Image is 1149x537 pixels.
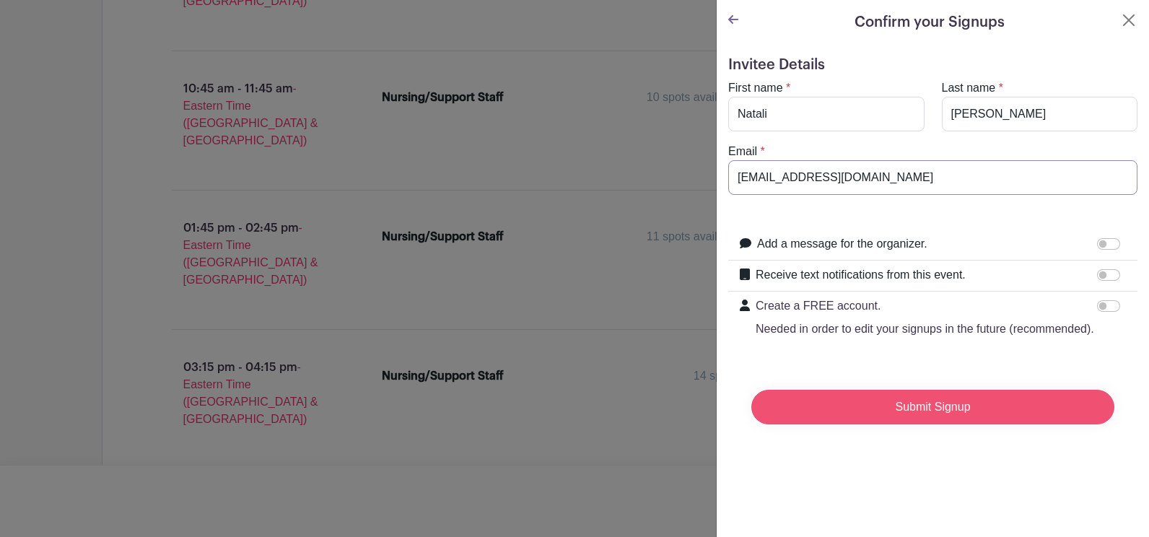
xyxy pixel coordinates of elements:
[756,266,966,284] label: Receive text notifications from this event.
[728,79,783,97] label: First name
[942,79,996,97] label: Last name
[756,297,1094,315] p: Create a FREE account.
[756,320,1094,338] p: Needed in order to edit your signups in the future (recommended).
[757,235,927,253] label: Add a message for the organizer.
[728,56,1137,74] h5: Invitee Details
[1120,12,1137,29] button: Close
[751,390,1114,424] input: Submit Signup
[855,12,1005,33] h5: Confirm your Signups
[728,143,757,160] label: Email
